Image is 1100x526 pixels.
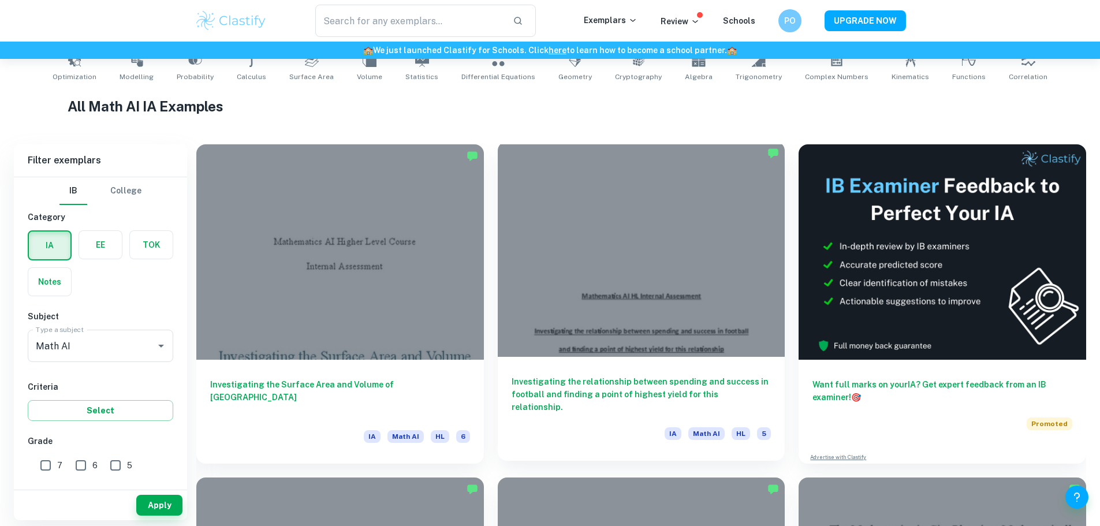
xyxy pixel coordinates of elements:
[210,378,470,416] h6: Investigating the Surface Area and Volume of [GEOGRAPHIC_DATA]
[812,378,1072,404] h6: Want full marks on your IA ? Get expert feedback from an IB examiner!
[28,435,173,447] h6: Grade
[1027,417,1072,430] span: Promoted
[810,453,866,461] a: Advertise with Clastify
[289,72,334,82] span: Surface Area
[615,72,662,82] span: Cryptography
[357,72,382,82] span: Volume
[736,72,782,82] span: Trigonometry
[783,14,796,27] h6: PO
[57,459,62,472] span: 7
[1009,72,1047,82] span: Correlation
[28,211,173,223] h6: Category
[727,46,737,55] span: 🏫
[127,459,132,472] span: 5
[661,15,700,28] p: Review
[685,72,713,82] span: Algebra
[79,231,122,259] button: EE
[28,310,173,323] h6: Subject
[767,147,779,159] img: Marked
[461,72,535,82] span: Differential Equations
[732,427,750,440] span: HL
[29,232,70,259] button: IA
[805,72,868,82] span: Complex Numbers
[130,231,173,259] button: TOK
[28,380,173,393] h6: Criteria
[195,9,268,32] img: Clastify logo
[757,427,771,440] span: 5
[952,72,986,82] span: Functions
[177,72,214,82] span: Probability
[825,10,906,31] button: UPGRADE NOW
[28,400,173,421] button: Select
[665,427,681,440] span: IA
[456,430,470,443] span: 6
[53,72,96,82] span: Optimization
[92,459,98,472] span: 6
[723,16,755,25] a: Schools
[778,9,801,32] button: PO
[467,150,478,162] img: Marked
[851,393,861,402] span: 🎯
[59,177,87,205] button: IB
[467,483,478,495] img: Marked
[558,72,592,82] span: Geometry
[387,430,424,443] span: Math AI
[2,44,1098,57] h6: We just launched Clastify for Schools. Click to learn how to become a school partner.
[584,14,637,27] p: Exemplars
[196,144,484,464] a: Investigating the Surface Area and Volume of [GEOGRAPHIC_DATA]IAMath AIHL6
[767,483,779,495] img: Marked
[110,177,141,205] button: College
[237,72,266,82] span: Calculus
[405,72,438,82] span: Statistics
[1065,486,1088,509] button: Help and Feedback
[136,495,182,516] button: Apply
[1069,483,1080,495] img: Marked
[363,46,373,55] span: 🏫
[68,96,1032,117] h1: All Math AI IA Examples
[120,72,154,82] span: Modelling
[364,430,381,443] span: IA
[892,72,929,82] span: Kinematics
[431,430,449,443] span: HL
[512,375,771,413] h6: Investigating the relationship between spending and success in football and finding a point of hi...
[799,144,1086,464] a: Want full marks on yourIA? Get expert feedback from an IB examiner!PromotedAdvertise with Clastify
[153,338,169,354] button: Open
[28,268,71,296] button: Notes
[315,5,504,37] input: Search for any exemplars...
[498,144,785,464] a: Investigating the relationship between spending and success in football and finding a point of hi...
[688,427,725,440] span: Math AI
[14,144,187,177] h6: Filter exemplars
[799,144,1086,360] img: Thumbnail
[549,46,566,55] a: here
[59,177,141,205] div: Filter type choice
[36,324,84,334] label: Type a subject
